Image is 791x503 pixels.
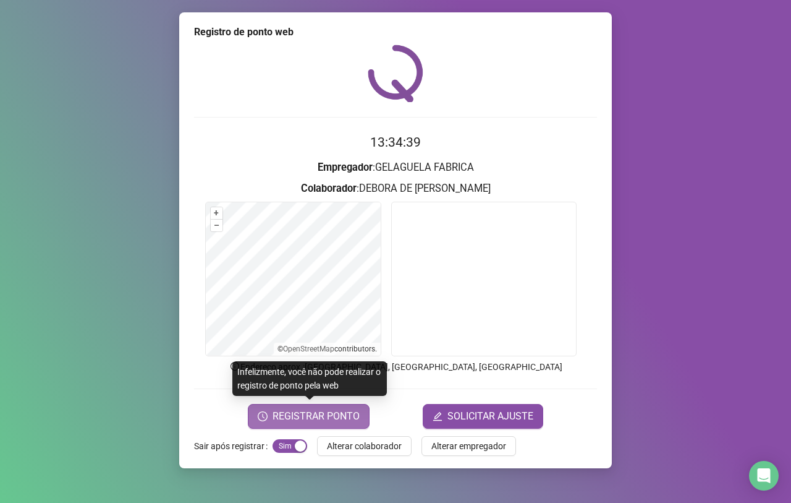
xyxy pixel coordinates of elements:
a: OpenStreetMap [283,345,334,353]
strong: Empregador [318,161,373,173]
button: – [211,220,222,231]
h3: : GELAGUELA FABRICA [194,160,597,176]
span: Alterar colaborador [327,439,402,453]
time: 13:34:39 [370,135,421,150]
h3: : DEBORA DE [PERSON_NAME] [194,181,597,197]
div: Registro de ponto web [194,25,597,40]
button: + [211,207,222,219]
div: Open Intercom Messenger [749,461,779,491]
label: Sair após registrar [194,436,273,456]
span: clock-circle [258,411,268,421]
span: SOLICITAR AJUSTE [447,409,533,424]
span: edit [433,411,442,421]
button: editSOLICITAR AJUSTE [423,404,543,429]
button: Alterar empregador [421,436,516,456]
button: Alterar colaborador [317,436,412,456]
strong: Colaborador [301,183,357,194]
span: info-circle [229,361,240,372]
span: Alterar empregador [431,439,506,453]
div: Infelizmente, você não pode realizar o registro de ponto pela web [232,361,387,396]
p: Endereço aprox. : [GEOGRAPHIC_DATA], [GEOGRAPHIC_DATA], [GEOGRAPHIC_DATA] [194,360,597,374]
img: QRPoint [368,45,423,102]
span: REGISTRAR PONTO [273,409,360,424]
li: © contributors. [277,345,377,353]
button: REGISTRAR PONTO [248,404,370,429]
